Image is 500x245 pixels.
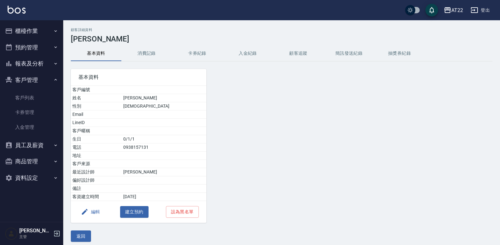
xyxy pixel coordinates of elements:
td: [DATE] [122,193,206,201]
button: 抽獎券紀錄 [374,46,425,61]
img: Logo [8,6,26,14]
h3: [PERSON_NAME] [71,35,492,43]
button: 資料設定 [3,170,61,186]
td: [DEMOGRAPHIC_DATA] [122,102,206,110]
button: 顧客追蹤 [273,46,324,61]
td: 生日 [71,135,122,143]
button: AT22 [441,4,466,17]
p: 主管 [19,234,52,240]
button: 返回 [71,230,91,242]
button: 商品管理 [3,153,61,170]
a: 卡券管理 [3,105,61,120]
button: 基本資料 [71,46,121,61]
td: 地址 [71,152,122,160]
button: 編輯 [78,206,103,218]
div: AT22 [451,6,463,14]
td: Email [71,110,122,119]
span: 基本資料 [78,74,199,80]
td: 客戶編號 [71,86,122,94]
img: Person [5,227,18,240]
a: 入金管理 [3,120,61,135]
td: 電話 [71,143,122,152]
button: 消費記錄 [121,46,172,61]
td: 客戶來源 [71,160,122,168]
td: [PERSON_NAME] [122,94,206,102]
td: 客資建立時間 [71,193,122,201]
button: 員工及薪資 [3,137,61,154]
button: save [425,4,438,16]
button: 建立預約 [120,206,149,218]
button: 報表及分析 [3,55,61,72]
td: 備註 [71,185,122,193]
td: 0/1/1 [122,135,206,143]
td: [PERSON_NAME] [122,168,206,176]
button: 卡券紀錄 [172,46,223,61]
h2: 顧客詳細資料 [71,28,492,32]
button: 客戶管理 [3,72,61,88]
button: 預約管理 [3,39,61,56]
button: 登出 [468,4,492,16]
button: 設為黑名單 [166,206,199,218]
td: 偏好設計師 [71,176,122,185]
td: 姓名 [71,94,122,102]
td: 0938157131 [122,143,206,152]
td: 客戶暱稱 [71,127,122,135]
a: 客戶列表 [3,91,61,105]
td: 最近設計師 [71,168,122,176]
button: 櫃檯作業 [3,23,61,39]
button: 簡訊發送紀錄 [324,46,374,61]
button: 入金紀錄 [223,46,273,61]
td: LineID [71,119,122,127]
td: 性別 [71,102,122,110]
h5: [PERSON_NAME] [19,228,52,234]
